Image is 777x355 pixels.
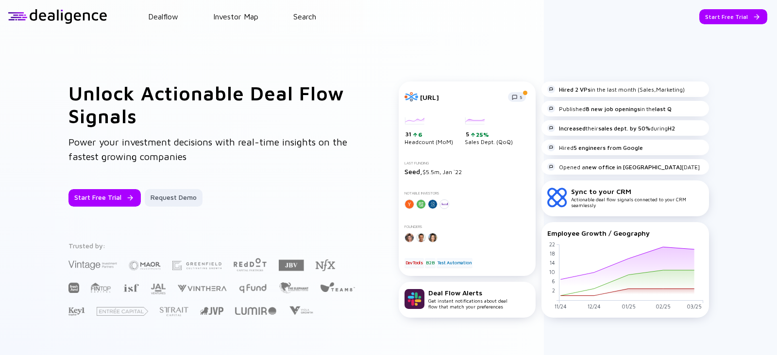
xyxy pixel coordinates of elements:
[547,124,675,132] div: their during
[123,283,139,292] img: Israel Secondary Fund
[405,225,530,229] div: Founders
[547,105,672,113] div: Published in the
[151,284,166,294] img: JAL Ventures
[559,125,586,132] strong: Increased
[405,167,530,176] div: $5.5m, Jan `22
[405,130,453,138] div: 31
[655,105,672,113] strong: last Q
[549,241,555,247] tspan: 22
[425,258,435,268] div: B2B
[668,125,675,132] strong: H2
[587,303,600,309] tspan: 12/24
[571,187,703,195] div: Sync to your CRM
[279,259,304,272] img: JBV Capital
[549,269,555,275] tspan: 10
[129,258,161,274] img: Maor Investments
[293,12,316,21] a: Search
[68,81,360,127] h1: Unlock Actionable Deal Flow Signals
[238,282,267,294] img: Q Fund
[598,125,650,132] strong: sales dept. by 50%
[554,303,566,309] tspan: 11/24
[200,307,223,315] img: Jerusalem Venture Partners
[405,258,424,268] div: DevTools
[585,163,682,171] strong: new office in [GEOGRAPHIC_DATA]
[145,189,203,207] button: Request Demo
[405,117,453,145] div: Headcount (MoM)
[574,144,643,151] strong: 5 engineers from Google
[559,86,591,93] strong: Hired 2 VPs
[428,289,507,309] div: Get instant notifications about deal flow that match your preferences
[547,229,703,237] div: Employee Growth / Geography
[68,242,357,250] div: Trusted by:
[68,307,85,316] img: Key1 Capital
[655,303,670,309] tspan: 02/25
[405,191,530,195] div: Notable Investors
[551,278,555,284] tspan: 6
[699,9,767,24] button: Start Free Trial
[316,259,335,271] img: NFX
[233,256,267,272] img: Red Dot Capital Partners
[552,287,555,293] tspan: 2
[68,136,347,162] span: Power your investment decisions with real-time insights on the fastest growing companies
[621,303,635,309] tspan: 01/25
[320,282,355,292] img: Team8
[586,105,640,113] strong: 8 new job openings
[172,261,221,270] img: Greenfield Partners
[148,12,178,21] a: Dealflow
[405,161,530,165] div: Last Funding
[549,250,555,257] tspan: 18
[547,85,685,93] div: in the last month (Sales,Marketing)
[428,289,507,297] div: Deal Flow Alerts
[68,259,117,271] img: Vintage Investment Partners
[235,307,276,315] img: Lumir Ventures
[97,307,148,316] img: Entrée Capital
[466,130,513,138] div: 5
[279,282,308,293] img: The Elephant
[288,306,314,315] img: Viola Growth
[68,189,141,207] button: Start Free Trial
[687,303,702,309] tspan: 03/25
[571,187,703,208] div: Actionable deal flow signals connected to your CRM seamlessly
[177,284,227,293] img: Vinthera
[547,163,700,171] div: Opened a [DATE]
[405,167,422,176] span: Seed,
[475,131,489,138] div: 25%
[549,259,555,266] tspan: 14
[437,258,473,268] div: Test Automation
[213,12,258,21] a: Investor Map
[417,131,422,138] div: 6
[160,307,188,316] img: Strait Capital
[547,144,643,151] div: Hired
[465,117,513,145] div: Sales Dept. (QoQ)
[91,282,111,293] img: FINTOP Capital
[420,93,502,101] div: [URL]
